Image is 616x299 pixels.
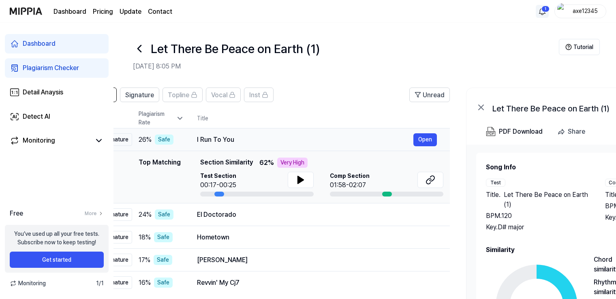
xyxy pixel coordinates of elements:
[148,7,172,17] a: Contact
[554,4,606,18] button: profileaxe12345
[168,90,189,100] span: Topline
[100,276,132,289] div: Signature
[486,127,496,137] img: PDF Download
[23,112,50,122] div: Detect AI
[139,158,181,196] div: Top Matching
[93,7,113,17] a: Pricing
[10,136,91,145] a: Monitoring
[330,172,370,180] span: Comp Section
[200,158,253,168] span: Section Similarity
[197,135,413,145] div: I Run To You
[5,34,109,53] a: Dashboard
[569,6,601,15] div: axe12345
[484,124,544,140] button: PDF Download
[537,6,547,16] img: 알림
[541,6,550,12] div: 1
[163,88,203,102] button: Topline
[120,88,159,102] button: Signature
[154,278,173,288] div: Safe
[499,126,543,137] div: PDF Download
[120,7,141,17] a: Update
[330,180,370,190] div: 01:58-02:07
[23,88,63,97] div: Detail Anaysis
[409,88,450,102] button: Unread
[486,222,589,232] div: Key. D# major
[504,190,589,209] span: Let There Be Peace on Earth (1)
[100,254,132,266] div: Signature
[277,158,308,168] div: Very High
[14,230,99,247] div: You’ve used up all your free tests. Subscribe now to keep testing!
[100,231,132,243] div: Signature
[10,252,104,268] button: Get started
[10,279,46,288] span: Monitoring
[486,179,505,187] div: Test
[23,136,55,145] div: Monitoring
[139,233,151,242] span: 18 %
[85,210,104,217] a: More
[423,90,445,100] span: Unread
[5,58,109,78] a: Plagiarism Checker
[10,209,23,218] span: Free
[244,88,274,102] button: Inst
[155,209,173,220] div: Safe
[125,90,154,100] span: Signature
[486,190,500,209] span: Title .
[211,90,227,100] span: Vocal
[565,44,572,50] img: Help
[249,90,260,100] span: Inst
[200,172,236,180] span: Test Section
[100,133,132,146] div: Signature
[139,278,151,288] span: 16 %
[100,208,132,221] div: Signature
[5,107,109,126] a: Detect AI
[100,109,132,128] th: Type
[197,278,437,288] div: Revvin' My Cj7
[536,5,549,18] button: 알림1
[206,88,241,102] button: Vocal
[96,279,104,288] span: 1 / 1
[139,210,152,220] span: 24 %
[197,210,437,220] div: El Doctorado
[200,180,236,190] div: 00:17-00:25
[139,135,152,145] span: 26 %
[197,233,437,242] div: Hometown
[133,62,559,71] h2: [DATE] 8:05 PM
[557,3,567,19] img: profile
[486,211,589,221] div: BPM. 120
[53,7,86,17] a: Dashboard
[197,109,450,128] th: Title
[259,158,274,168] span: 62 %
[23,39,56,49] div: Dashboard
[151,40,320,58] h1: Let There Be Peace on Earth (1)
[139,110,184,127] div: Plagiarism Rate
[154,255,172,265] div: Safe
[23,63,79,73] div: Plagiarism Checker
[568,126,585,137] div: Share
[139,255,150,265] span: 17 %
[5,83,109,102] a: Detail Anaysis
[413,133,437,146] button: Open
[559,39,600,55] button: Tutorial
[554,124,592,140] button: Share
[155,135,173,145] div: Safe
[154,232,173,242] div: Safe
[197,255,437,265] div: [PERSON_NAME]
